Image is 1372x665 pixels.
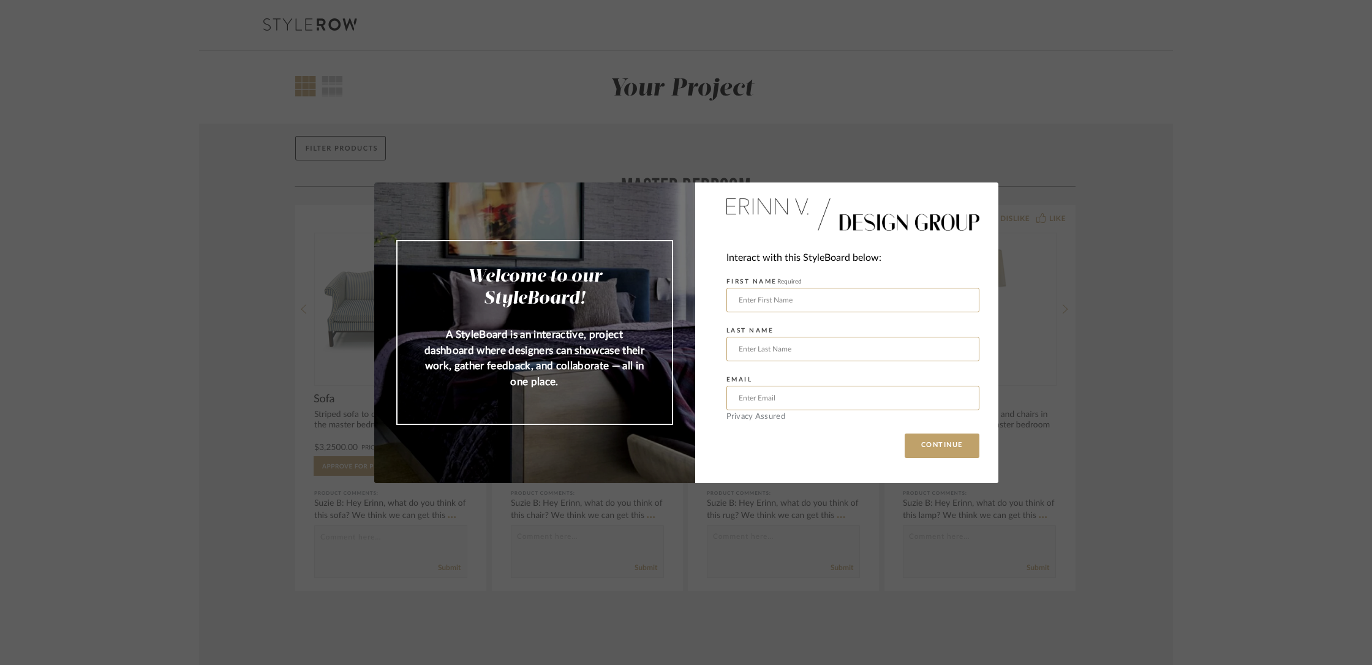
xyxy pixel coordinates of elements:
[726,413,979,421] div: Privacy Assured
[905,434,979,458] button: CONTINUE
[726,250,979,266] div: Interact with this StyleBoard below:
[726,288,979,312] input: Enter First Name
[726,327,774,334] label: LAST NAME
[726,386,979,410] input: Enter Email
[726,278,802,285] label: FIRST NAME
[422,327,647,389] p: A StyleBoard is an interactive, project dashboard where designers can showcase their work, gather...
[777,279,802,285] span: Required
[726,337,979,361] input: Enter Last Name
[422,266,647,310] h2: Welcome to our StyleBoard!
[726,376,753,383] label: EMAIL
